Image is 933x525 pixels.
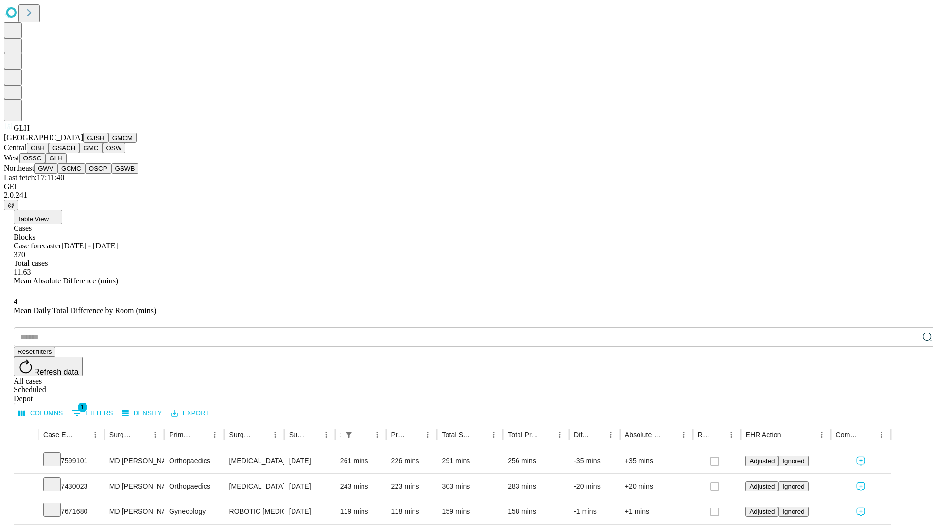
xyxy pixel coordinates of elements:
[749,457,775,465] span: Adjusted
[289,474,330,499] div: [DATE]
[4,154,19,162] span: West
[782,428,796,441] button: Sort
[745,456,778,466] button: Adjusted
[34,163,57,174] button: GWV
[194,428,208,441] button: Sort
[120,406,165,421] button: Density
[43,431,74,438] div: Case Epic Id
[778,481,808,491] button: Ignored
[319,428,333,441] button: Menu
[148,428,162,441] button: Menu
[625,499,688,524] div: +1 mins
[663,428,677,441] button: Sort
[34,368,79,376] span: Refresh data
[85,163,111,174] button: OSCP
[677,428,691,441] button: Menu
[69,405,116,421] button: Show filters
[43,474,100,499] div: 7430023
[78,402,87,412] span: 1
[4,191,929,200] div: 2.0.241
[4,164,34,172] span: Northeast
[875,428,888,441] button: Menu
[14,268,31,276] span: 11.63
[4,143,27,152] span: Central
[83,133,108,143] button: GJSH
[342,428,356,441] button: Show filters
[745,507,778,517] button: Adjusted
[782,483,804,490] span: Ignored
[14,124,30,132] span: GLH
[14,259,48,267] span: Total cases
[79,143,102,153] button: GMC
[49,143,79,153] button: GSACH
[8,201,15,209] span: @
[487,428,501,441] button: Menu
[508,474,564,499] div: 283 mins
[229,431,253,438] div: Surgery Name
[88,428,102,441] button: Menu
[109,499,159,524] div: MD [PERSON_NAME]
[14,277,118,285] span: Mean Absolute Difference (mins)
[778,507,808,517] button: Ignored
[749,483,775,490] span: Adjusted
[14,357,83,376] button: Refresh data
[745,431,781,438] div: EHR Action
[208,428,222,441] button: Menu
[109,474,159,499] div: MD [PERSON_NAME] [PERSON_NAME]
[306,428,319,441] button: Sort
[391,449,432,473] div: 226 mins
[782,457,804,465] span: Ignored
[861,428,875,441] button: Sort
[711,428,725,441] button: Sort
[473,428,487,441] button: Sort
[391,431,407,438] div: Predicted In Room Duration
[836,431,860,438] div: Comments
[745,481,778,491] button: Adjusted
[340,499,381,524] div: 119 mins
[340,431,341,438] div: Scheduled In Room Duration
[17,215,49,223] span: Table View
[229,449,279,473] div: [MEDICAL_DATA], ANT INTERBODY, BELOW C-2
[14,242,61,250] span: Case forecaster
[14,347,55,357] button: Reset filters
[109,449,159,473] div: MD [PERSON_NAME] [PERSON_NAME]
[289,499,330,524] div: [DATE]
[19,453,34,470] button: Expand
[169,449,219,473] div: Orthopaedics
[289,449,330,473] div: [DATE]
[17,348,52,355] span: Reset filters
[4,133,83,141] span: [GEOGRAPHIC_DATA]
[229,474,279,499] div: [MEDICAL_DATA], ANT INTERBODY, BELOW C-2
[442,499,498,524] div: 159 mins
[698,431,710,438] div: Resolved in EHR
[391,499,432,524] div: 118 mins
[111,163,139,174] button: GSWB
[442,431,472,438] div: Total Scheduled Duration
[255,428,268,441] button: Sort
[625,431,662,438] div: Absolute Difference
[14,210,62,224] button: Table View
[391,474,432,499] div: 223 mins
[169,406,212,421] button: Export
[14,250,25,259] span: 370
[229,499,279,524] div: ROBOTIC [MEDICAL_DATA] [MEDICAL_DATA] REMOVAL TUBES AND OVARIES FOR UTERUS 250GM OR LESS
[57,163,85,174] button: GCMC
[169,499,219,524] div: Gynecology
[553,428,567,441] button: Menu
[442,474,498,499] div: 303 mins
[749,508,775,515] span: Adjusted
[289,431,305,438] div: Surgery Date
[508,449,564,473] div: 256 mins
[625,449,688,473] div: +35 mins
[43,449,100,473] div: 7599101
[508,499,564,524] div: 158 mins
[4,182,929,191] div: GEI
[19,153,46,163] button: OSSC
[19,478,34,495] button: Expand
[625,474,688,499] div: +20 mins
[590,428,604,441] button: Sort
[604,428,618,441] button: Menu
[407,428,421,441] button: Sort
[14,297,17,306] span: 4
[103,143,126,153] button: OSW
